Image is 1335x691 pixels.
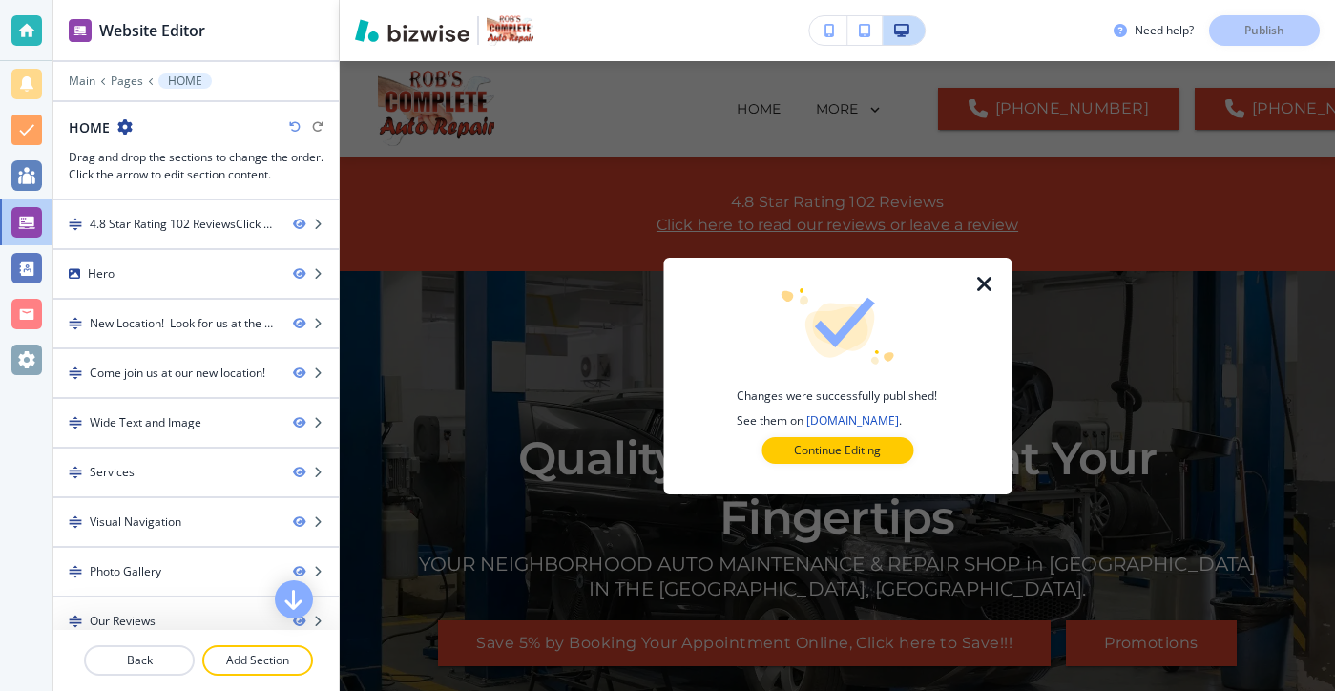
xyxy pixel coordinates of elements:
div: Drag4.8 Star Rating 102 ReviewsClick here to read our reviews or leave a review [53,200,339,248]
div: DragNew Location! Look for us at the old [PERSON_NAME] Automotive1080 [STREET_ADDRESS] Lake in th... [53,300,339,347]
h3: Drag and drop the sections to change the order. Click the arrow to edit section content. [69,149,323,183]
button: Add Section [202,645,313,676]
div: DragVisual Navigation [53,498,339,546]
img: Drag [69,366,82,380]
p: Back [86,652,193,669]
h4: Changes were successfully published! See them on . [737,387,937,429]
div: New Location! Look for us at the old Weber Automotive1080 W Algonquin Rd. Lake in the Hills, IL 6... [90,315,278,332]
div: DragWide Text and Image [53,399,339,447]
img: Bizwise Logo [355,19,469,42]
div: DragCome join us at our new location! [53,349,339,397]
div: Come join us at our new location! [90,365,265,382]
p: HOME [168,74,202,88]
div: DragPhoto Gallery [53,548,339,596]
div: Hero [88,265,115,283]
div: DragOur Reviews [53,597,339,645]
div: Services [90,464,135,481]
img: Drag [69,565,82,578]
p: Continue Editing [794,442,881,459]
img: Drag [69,416,82,429]
a: [DOMAIN_NAME] [806,412,899,429]
div: 4.8 Star Rating 102 ReviewsClick here to read our reviews or leave a review [90,216,278,233]
img: editor icon [69,19,92,42]
button: Continue Editing [761,437,913,464]
div: Visual Navigation [90,513,181,531]
div: Hero [53,250,339,298]
button: Pages [111,74,143,88]
button: Main [69,74,95,88]
img: icon [779,288,895,365]
img: Drag [69,317,82,330]
div: DragServices [53,449,339,496]
img: Your Logo [487,15,533,46]
button: HOME [158,73,212,89]
button: Back [84,645,195,676]
h2: HOME [69,117,110,137]
img: Drag [69,218,82,231]
div: Our Reviews [90,613,156,630]
img: Drag [69,466,82,479]
p: Add Section [204,652,311,669]
img: Drag [69,615,82,628]
div: Wide Text and Image [90,414,201,431]
img: Drag [69,515,82,529]
div: Photo Gallery [90,563,161,580]
h3: Need help? [1135,22,1194,39]
h2: Website Editor [99,19,205,42]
